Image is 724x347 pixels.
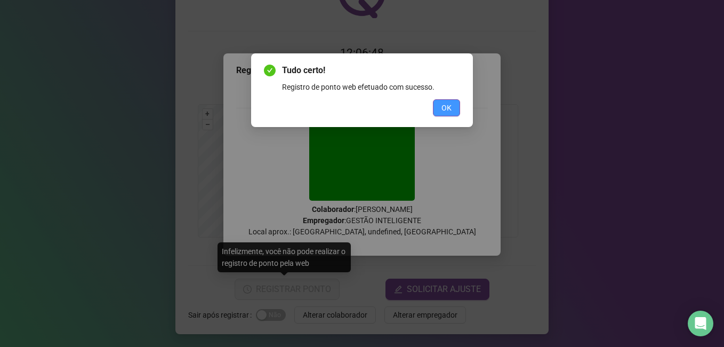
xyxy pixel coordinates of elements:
span: OK [441,102,452,114]
button: OK [433,99,460,116]
div: Registro de ponto web efetuado com sucesso. [282,81,460,93]
span: check-circle [264,65,276,76]
span: Tudo certo! [282,64,460,77]
div: Open Intercom Messenger [688,311,713,336]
